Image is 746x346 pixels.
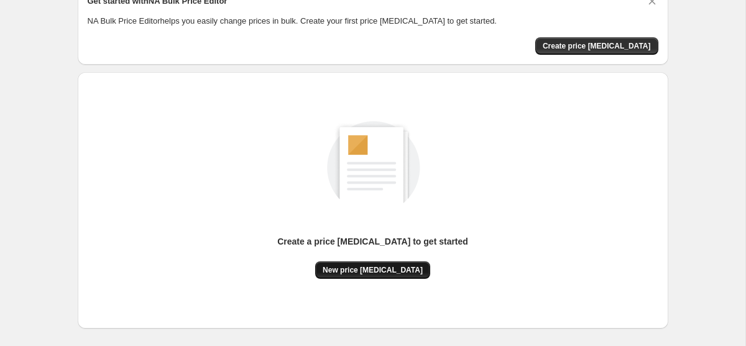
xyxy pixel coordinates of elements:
[277,235,468,248] p: Create a price [MEDICAL_DATA] to get started
[535,37,658,55] button: Create price change job
[323,265,423,275] span: New price [MEDICAL_DATA]
[543,41,651,51] span: Create price [MEDICAL_DATA]
[88,15,658,27] p: NA Bulk Price Editor helps you easily change prices in bulk. Create your first price [MEDICAL_DAT...
[315,261,430,279] button: New price [MEDICAL_DATA]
